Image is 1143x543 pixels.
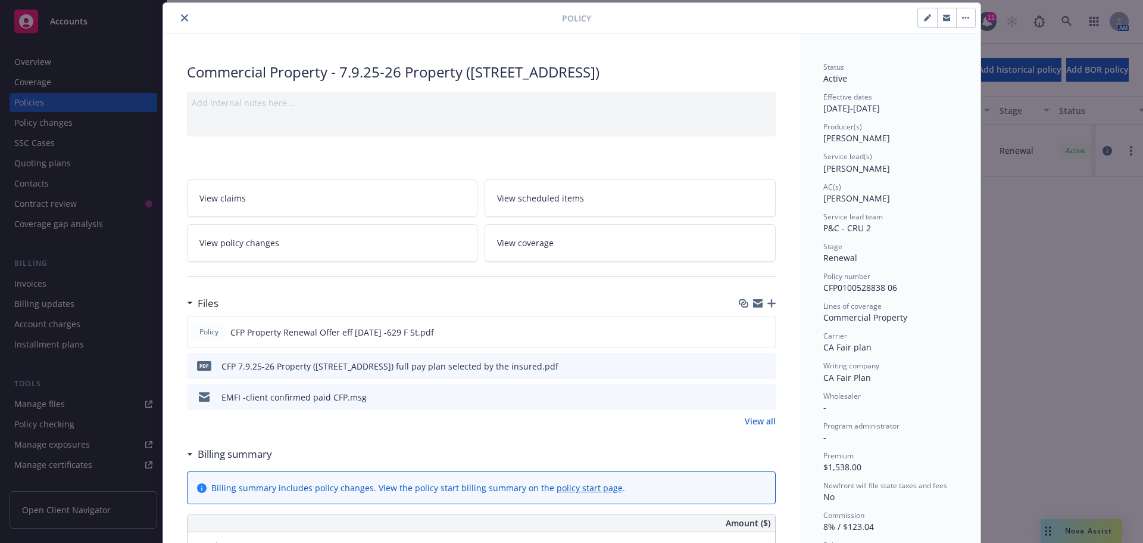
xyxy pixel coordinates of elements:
div: CFP 7.9.25-26 Property ([STREET_ADDRESS]) full pay plan selected by the insured.pdf [221,360,558,373]
span: Lines of coverage [823,301,882,311]
span: Wholesaler [823,391,861,401]
span: Premium [823,451,854,461]
span: Policy [197,327,221,337]
h3: Files [198,296,218,311]
span: View policy changes [199,237,279,249]
span: Effective dates [823,92,872,102]
div: EMFI -client confirmed paid CFP.msg [221,391,367,404]
span: View coverage [497,237,554,249]
div: Commercial Property - 7.9.25-26 Property ([STREET_ADDRESS]) [187,62,776,82]
a: View coverage [485,224,776,262]
span: $1,538.00 [823,461,861,473]
span: [PERSON_NAME] [823,163,890,174]
span: Program administrator [823,421,900,431]
span: Service lead(s) [823,151,872,162]
span: [PERSON_NAME] [823,193,890,204]
span: CA Fair Plan [823,372,871,383]
span: Amount ($) [726,517,770,529]
div: Billing summary [187,446,272,462]
button: preview file [760,391,771,404]
button: download file [741,360,751,373]
span: P&C - CRU 2 [823,222,871,234]
span: Policy number [823,271,870,281]
div: Commercial Property [823,311,957,324]
div: [DATE] - [DATE] [823,92,957,114]
span: Commission [823,510,864,520]
span: Producer(s) [823,122,862,132]
button: download file [741,391,751,404]
a: View policy changes [187,224,478,262]
a: policy start page [557,482,623,494]
span: 8% / $123.04 [823,521,874,532]
div: Files [187,296,218,311]
span: Status [823,62,844,72]
span: Newfront will file state taxes and fees [823,480,947,491]
a: View scheduled items [485,179,776,217]
button: preview file [760,326,770,339]
span: CFP Property Renewal Offer eff [DATE] -629 F St.pdf [230,326,434,339]
span: pdf [197,361,211,370]
div: Billing summary includes policy changes. View the policy start billing summary on the . [211,482,625,494]
span: View scheduled items [497,192,584,204]
button: download file [741,326,750,339]
span: [PERSON_NAME] [823,132,890,144]
span: Writing company [823,361,879,371]
span: Active [823,73,847,84]
a: View all [745,415,776,427]
span: - [823,402,826,413]
span: - [823,432,826,443]
span: Carrier [823,331,847,341]
button: close [177,11,192,25]
span: CA Fair plan [823,342,872,353]
span: Stage [823,241,842,252]
a: View claims [187,179,478,217]
h3: Billing summary [198,446,272,462]
span: Service lead team [823,212,883,222]
span: AC(s) [823,182,841,192]
span: Renewal [823,252,857,263]
span: CFP0100528838 06 [823,282,897,293]
span: Policy [562,12,591,24]
span: View claims [199,192,246,204]
button: preview file [760,360,771,373]
div: Add internal notes here... [192,97,771,109]
span: No [823,491,835,502]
